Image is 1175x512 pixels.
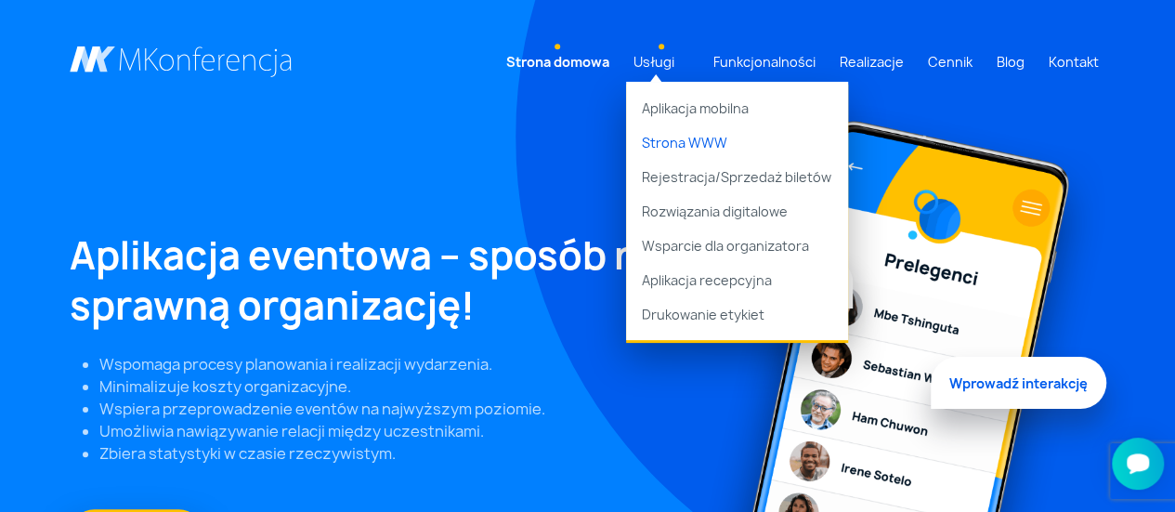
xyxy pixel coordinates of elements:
li: Minimalizuje koszty organizacyjne. [99,375,665,398]
a: Blog [989,45,1032,79]
a: Strona WWW [626,125,848,160]
li: Umożliwia nawiązywanie relacji między uczestnikami. [99,420,665,442]
a: Funkcjonalności [706,45,823,79]
a: Kontakt [1041,45,1106,79]
iframe: Smartsupp widget button [1112,438,1164,490]
a: Cennik [920,45,980,79]
li: Wspomaga procesy planowania i realizacji wydarzenia. [99,353,665,375]
a: Drukowanie etykiet [626,297,848,341]
li: Wspiera przeprowadzenie eventów na najwyższym poziomie. [99,398,665,420]
a: Realizacje [832,45,911,79]
a: Rozwiązania digitalowe [626,194,848,229]
a: Wsparcie dla organizatora [626,229,848,263]
h1: Aplikacja eventowa – sposób na sprawną organizację! [70,230,665,331]
a: Usługi [626,45,682,79]
a: Aplikacja recepcyjna [626,263,848,297]
a: Strona domowa [499,45,617,79]
li: Zbiera statystyki w czasie rzeczywistym. [99,442,665,465]
span: Wprowadź interakcję [931,352,1106,404]
a: Rejestracja/Sprzedaż biletów [626,160,848,194]
a: Aplikacja mobilna [626,82,848,125]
